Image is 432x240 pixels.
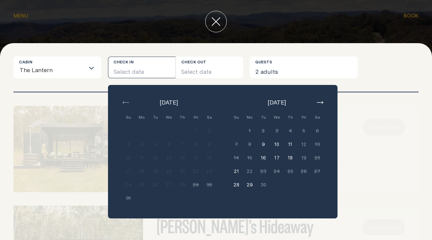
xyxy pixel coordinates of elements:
[230,178,243,191] button: 28
[135,111,148,124] div: Mo
[230,138,243,151] button: 7
[270,151,283,164] button: 17
[175,111,189,124] div: Th
[297,138,310,151] button: 12
[189,138,202,151] button: 8
[243,138,256,151] button: 8
[189,124,202,138] button: 1
[175,151,189,164] button: 14
[297,151,310,164] button: 19
[250,57,358,78] button: 2 adults
[122,178,135,191] button: 24
[310,138,324,151] button: 13
[189,151,202,164] button: 15
[108,57,175,78] button: Select date
[53,64,85,78] input: Search for option
[162,151,175,164] button: 13
[202,111,216,124] div: Sa
[256,164,270,178] button: 23
[283,124,297,138] button: 4
[148,138,162,151] button: 5
[148,164,162,178] button: 19
[122,191,135,205] button: 31
[243,178,256,191] button: 29
[135,178,148,191] button: 25
[310,111,324,124] div: Sa
[297,164,310,178] button: 26
[122,164,135,178] button: 17
[148,111,162,124] div: Tu
[310,124,324,138] button: 6
[13,57,101,78] div: Search for option
[205,11,227,32] button: close
[122,138,135,151] button: 3
[256,111,270,124] div: Tu
[162,178,175,191] button: 27
[255,59,272,65] label: Guests
[230,111,243,124] div: Su
[283,138,297,151] button: 11
[122,151,135,164] button: 10
[162,138,175,151] button: 6
[283,151,297,164] button: 18
[135,138,148,151] button: 4
[202,164,216,178] button: 23
[176,57,243,78] button: Select date
[202,124,216,138] button: 2
[160,98,178,107] span: [DATE]
[202,178,216,191] button: 30
[189,164,202,178] button: 22
[189,111,202,124] div: Fri
[256,138,270,151] button: 9
[162,164,175,178] button: 20
[256,151,270,164] button: 16
[297,124,310,138] button: 5
[230,164,243,178] button: 21
[122,111,135,124] div: Su
[283,111,297,124] div: Th
[202,138,216,151] button: 9
[175,138,189,151] button: 7
[270,111,283,124] div: We
[270,124,283,138] button: 3
[135,164,148,178] button: 18
[310,151,324,164] button: 20
[270,164,283,178] button: 24
[310,164,324,178] button: 27
[243,164,256,178] button: 22
[243,124,256,138] button: 1
[283,164,297,178] button: 25
[148,178,162,191] button: 26
[175,178,189,191] button: 28
[135,151,148,164] button: 11
[268,98,286,107] span: [DATE]
[162,111,175,124] div: We
[243,151,256,164] button: 15
[175,164,189,178] button: 21
[297,111,310,124] div: Fri
[243,111,256,124] div: Mo
[270,138,283,151] button: 10
[202,151,216,164] button: 16
[256,178,270,191] button: 30
[148,151,162,164] button: 12
[230,151,243,164] button: 14
[19,62,53,78] span: The Lantern
[189,178,202,191] button: 29
[256,124,270,138] button: 2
